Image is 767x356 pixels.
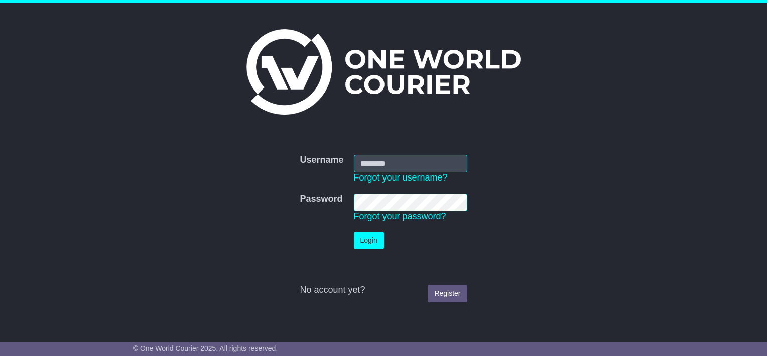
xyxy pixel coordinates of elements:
[300,285,467,296] div: No account yet?
[428,285,467,302] a: Register
[354,172,448,183] a: Forgot your username?
[354,232,384,249] button: Login
[300,155,343,166] label: Username
[133,344,278,352] span: © One World Courier 2025. All rights reserved.
[354,211,446,221] a: Forgot your password?
[246,29,521,115] img: One World
[300,194,342,205] label: Password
